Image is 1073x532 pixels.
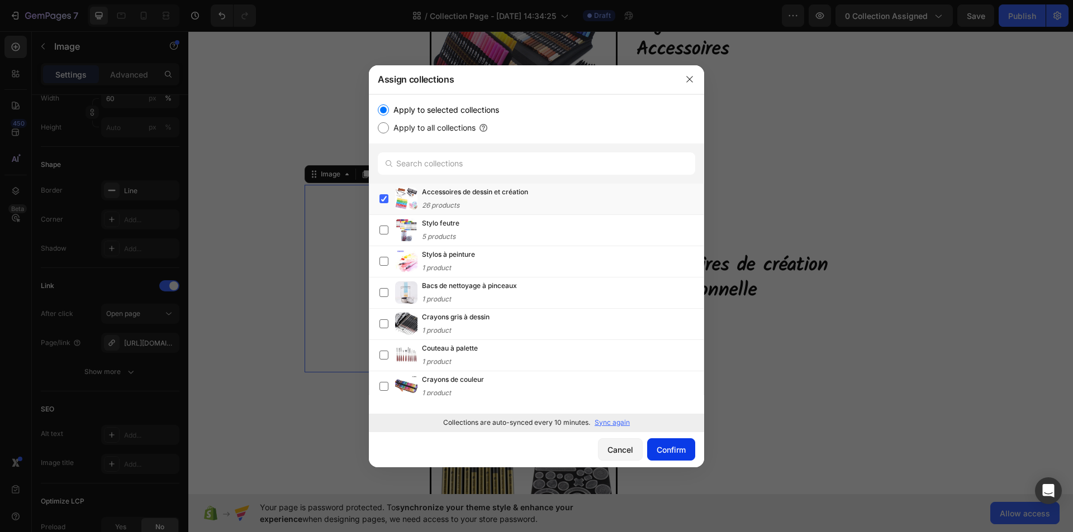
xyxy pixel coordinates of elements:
span: 1 product [422,357,451,366]
button: Cancel [598,438,643,461]
label: Apply to selected collections [389,103,499,117]
div: Assign collections [369,65,675,94]
span: 26 products [422,201,459,209]
span: Stylo feutre [422,218,459,229]
div: Open Intercom Messenger [1035,477,1062,504]
p: Sync again [595,418,630,428]
img: product-img [395,250,417,272]
span: Accessoires de dessin et création [422,186,528,198]
img: product-img [395,219,417,241]
p: Collections are auto-synced every 10 minutes. [443,418,590,428]
img: gempages_524206669643645860-ebbfe323-3f8b-44ea-ab49-30673e715cda.png [241,154,429,341]
img: product-img [395,188,417,210]
span: 1 product [422,295,451,303]
input: Search collections [378,152,695,175]
span: Couteau à palette [422,343,478,354]
div: Image [130,138,154,148]
span: Crayons de couleur [422,374,484,385]
span: 1 product [422,389,451,397]
img: product-img [395,375,417,397]
div: Cancel [607,444,633,456]
span: 1 product [422,263,451,272]
img: product-img [395,313,417,335]
span: Bacs de nettoyage à pinceaux [422,280,517,291]
img: product-img [395,281,417,304]
div: Confirm [657,444,686,456]
p: Accessoires de création professionnelle [448,222,768,273]
h2: Rich Text Editor. Editing area: main [447,221,769,274]
span: 1 product [422,326,451,334]
img: product-img [395,344,417,366]
span: Crayons gris à dessin [422,311,490,323]
button: Confirm [647,438,695,461]
span: Stylos à peinture [422,249,475,260]
span: 5 products [422,232,455,241]
label: Apply to all collections [389,121,476,135]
